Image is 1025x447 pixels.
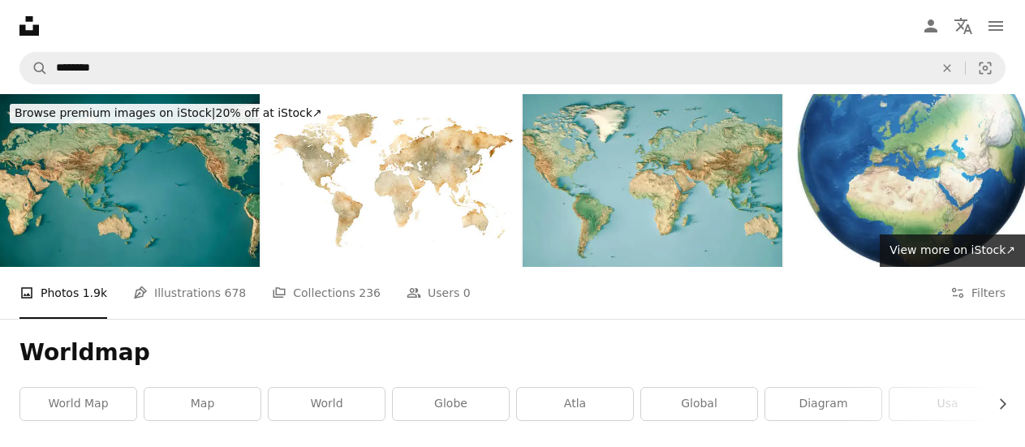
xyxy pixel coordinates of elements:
button: Visual search [966,53,1005,84]
span: View more on iStock ↗ [889,243,1015,256]
a: atla [517,388,633,420]
button: Clear [929,53,965,84]
a: diagram [765,388,881,420]
a: global [641,388,757,420]
button: Menu [980,10,1012,42]
a: View more on iStock↗ [880,234,1025,267]
h1: Worldmap [19,338,1006,367]
a: usa [889,388,1006,420]
button: Search Unsplash [20,53,48,84]
a: Log in / Sign up [915,10,947,42]
a: world [269,388,385,420]
a: Home — Unsplash [19,16,39,36]
a: world map [20,388,136,420]
button: scroll list to the right [988,388,1006,420]
span: Browse premium images on iStock | [15,106,215,119]
button: Language [947,10,980,42]
span: 0 [463,284,471,302]
a: globe [393,388,509,420]
button: Filters [950,267,1006,319]
a: Collections 236 [272,267,381,319]
a: map [144,388,261,420]
span: 20% off at iStock ↗ [15,106,322,119]
a: Users 0 [407,267,471,319]
span: 678 [225,284,247,302]
img: WMWC005 - Terracotta [261,94,521,267]
a: Illustrations 678 [133,267,246,319]
img: World Map 3D Render Topographic Map Color [523,94,782,267]
span: 236 [359,284,381,302]
form: Find visuals sitewide [19,52,1006,84]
